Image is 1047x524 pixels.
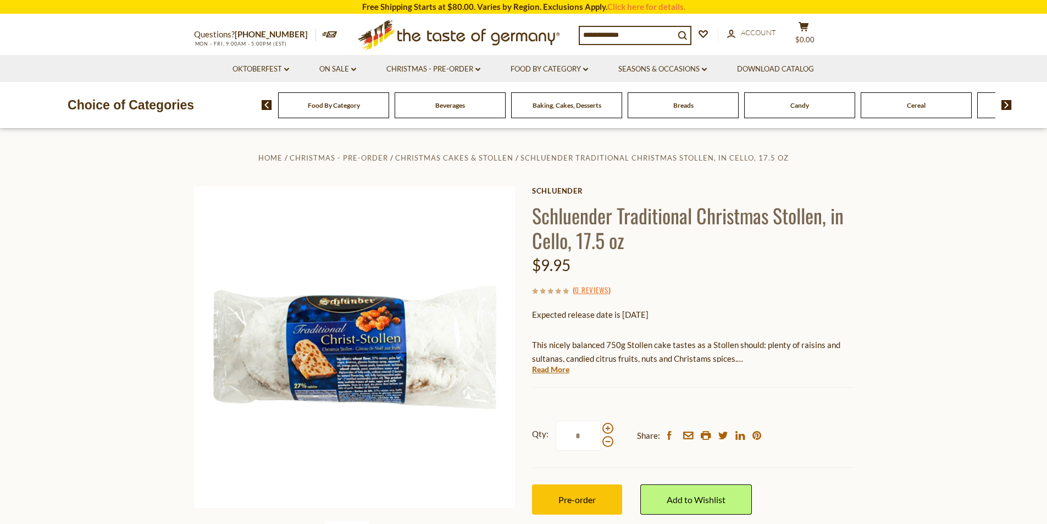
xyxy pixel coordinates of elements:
a: Christmas - PRE-ORDER [290,153,388,162]
a: [PHONE_NUMBER] [235,29,308,39]
a: Food By Category [511,63,588,75]
a: Schluender [532,186,854,195]
a: Add to Wishlist [640,484,752,515]
h1: Schluender Traditional Christmas Stollen, in Cello, 17.5 oz [532,203,854,252]
a: Click here for details. [607,2,685,12]
a: Seasons & Occasions [618,63,707,75]
p: This nicely balanced 750g Stollen cake tastes as a Stollen should: plenty of raisins and sultanas... [532,338,854,366]
p: Expected release date is [DATE] [532,308,854,322]
a: Beverages [435,101,465,109]
a: On Sale [319,63,356,75]
a: Food By Category [308,101,360,109]
span: Pre-order [558,494,596,505]
span: $9.95 [532,256,570,274]
a: Breads [673,101,694,109]
span: ( ) [573,284,611,295]
span: Share: [637,429,660,443]
a: Oktoberfest [232,63,289,75]
img: Schluender Traditional Christmas Stollen, in Cello, 17.5 oz [194,186,516,508]
span: Account [741,28,776,37]
button: Pre-order [532,484,622,515]
a: Candy [790,101,809,109]
a: 0 Reviews [575,284,608,296]
a: Cereal [907,101,926,109]
span: MON - FRI, 9:00AM - 5:00PM (EST) [194,41,287,47]
button: $0.00 [788,21,821,49]
a: Account [727,27,776,39]
strong: Qty: [532,427,549,441]
a: Christmas Cakes & Stollen [395,153,513,162]
span: $0.00 [795,35,815,44]
a: Home [258,153,282,162]
img: next arrow [1001,100,1012,110]
a: Schluender Traditional Christmas Stollen, in Cello, 17.5 oz [520,153,789,162]
a: Christmas - PRE-ORDER [386,63,480,75]
a: Baking, Cakes, Desserts [533,101,601,109]
img: previous arrow [262,100,272,110]
p: Questions? [194,27,316,42]
a: Read More [532,364,569,375]
input: Qty: [556,421,601,451]
a: Download Catalog [737,63,814,75]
